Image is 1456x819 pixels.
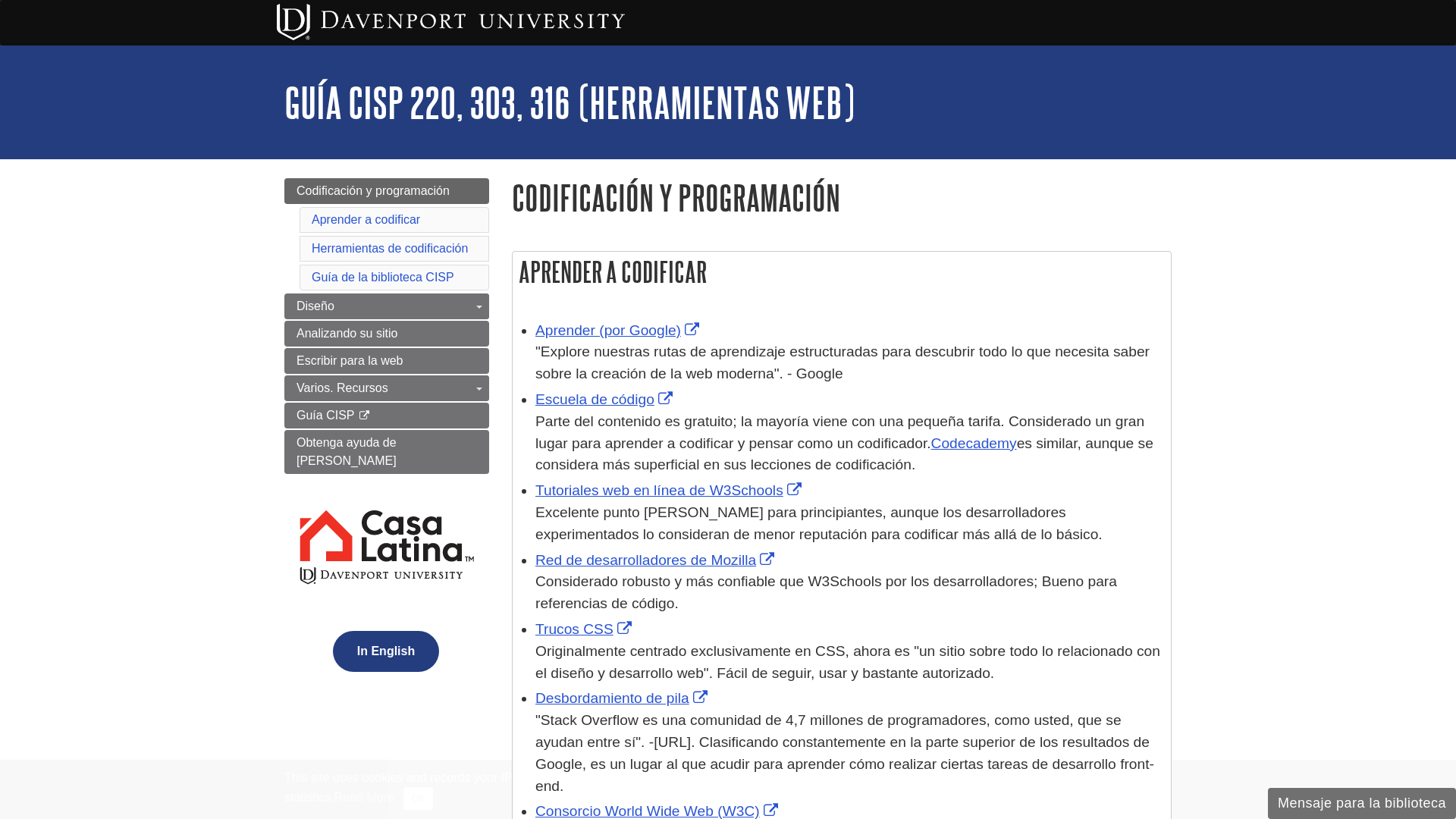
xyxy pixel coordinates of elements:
button: Mensaje para la biblioteca [1268,788,1456,819]
a: Codificación y programación [284,178,489,204]
a: Guía CISP [284,403,489,428]
a: Guía de la biblioteca CISP [312,271,454,284]
a: Link opens in new window [535,391,676,407]
span: Obtenga ayuda de [PERSON_NAME] [297,436,397,467]
a: Escribir para la web [284,348,489,374]
button: Close [403,787,433,810]
span: Codificación y programación [297,184,450,197]
a: Link opens in new window [535,690,711,706]
a: Read More [334,791,394,804]
span: Analizando su sitio [297,327,397,340]
div: Excelente punto [PERSON_NAME] para principiantes, aunque los desarrolladores experimentados lo co... [535,502,1163,546]
a: Link opens in new window [535,322,703,338]
div: Considerado robusto y más confiable que W3Schools por los desarrolladores; Bueno para referencias... [535,571,1163,615]
a: Varios. Recursos [284,375,489,401]
a: Analizando su sitio [284,321,489,347]
div: Originalmente centrado exclusivamente en CSS, ahora es "un sitio sobre todo lo relacionado con el... [535,641,1163,685]
a: Link opens in new window [535,552,778,568]
a: Codecademy [931,435,1017,451]
a: Herramientas de codificación [312,242,468,255]
span: Varios. Recursos [297,381,388,394]
a: In English [329,645,443,657]
h2: Aprender a codificar [513,252,1171,292]
img: Davenport University [277,4,625,40]
span: Guía CISP [297,409,354,422]
i: This link opens in a new window [358,411,371,421]
div: Guide Page Menu [284,178,489,698]
a: Link opens in new window [535,803,782,819]
div: Parte del contenido es gratuito; la mayoría viene con una pequeña tarifa. Considerado un gran lug... [535,411,1163,476]
span: Diseño [297,300,334,312]
div: This site uses cookies and records your IP address for usage statistics. Additionally, we use Goo... [284,769,1172,810]
a: Guía CISP 220, 303, 316 (Herramientas Web) [284,79,855,126]
span: Escribir para la web [297,354,403,367]
a: Diseño [284,293,489,319]
div: "Stack Overflow es una comunidad de 4,7 millones de programadores, como usted, que se ayudan entr... [535,710,1163,797]
div: "Explore nuestras rutas de aprendizaje estructuradas para descubrir todo lo que necesita saber so... [535,341,1163,385]
a: Link opens in new window [535,482,805,498]
a: Link opens in new window [535,621,635,637]
button: In English [333,631,439,672]
a: Aprender a codificar [312,213,420,226]
a: Obtenga ayuda de [PERSON_NAME] [284,430,489,474]
h1: Codificación y programación [512,178,1172,217]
